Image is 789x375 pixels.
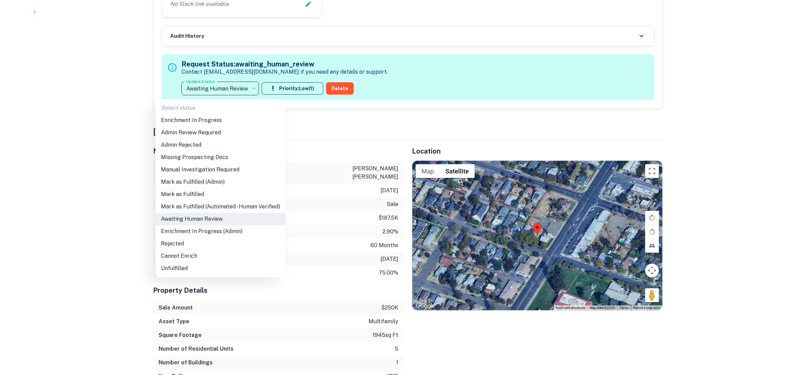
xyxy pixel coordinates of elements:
li: Mark as Fulfilled (Admin) [155,176,286,188]
li: Awaiting Human Review [155,213,286,225]
li: Enrichment In Progress [155,114,286,126]
li: Mark as Fulfilled [155,188,286,201]
li: Admin Review Required [155,126,286,139]
li: Cannot Enrich [155,250,286,262]
li: Enrichment In Progress (Admin) [155,225,286,238]
iframe: Chat Widget [755,320,789,353]
li: Unfulfilled [155,262,286,275]
li: Missing Prospecting Docs [155,151,286,164]
li: Manual Investigation Required [155,164,286,176]
li: Rejected [155,238,286,250]
li: Admin Rejected [155,139,286,151]
li: Mark as Fulfilled (Automated - Human Verified) [155,201,286,213]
